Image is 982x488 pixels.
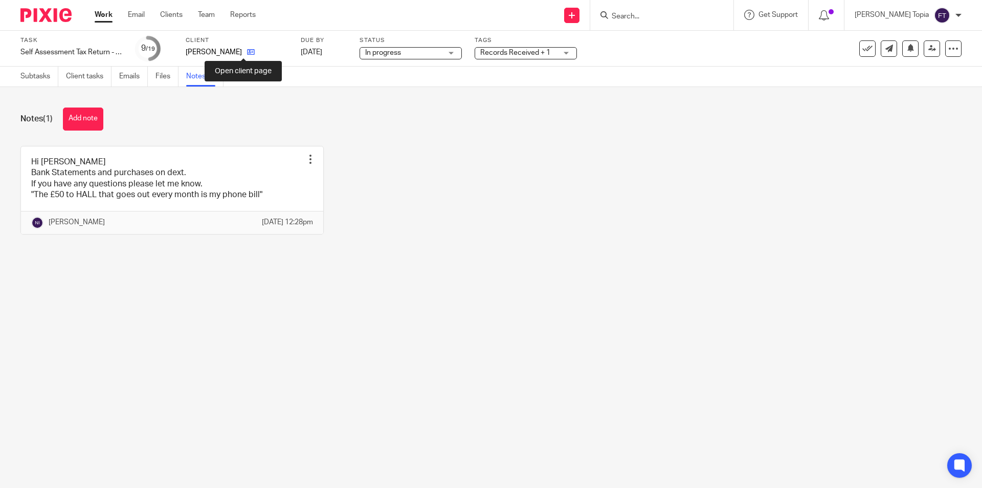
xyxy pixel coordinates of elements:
a: Client tasks [66,67,111,87]
label: Status [360,36,462,45]
div: Self Assessment Tax Return - [DATE]-[DATE] [20,47,123,57]
img: Pixie [20,8,72,22]
span: (1) [43,115,53,123]
a: Email [128,10,145,20]
a: Work [95,10,113,20]
img: svg%3E [31,217,43,229]
a: Team [198,10,215,20]
p: [PERSON_NAME] [49,217,105,227]
small: /19 [146,46,155,52]
a: Files [155,67,178,87]
div: Self Assessment Tax Return - 2024-2025 [20,47,123,57]
a: Reports [230,10,256,20]
a: Subtasks [20,67,58,87]
p: [DATE] 12:28pm [262,217,313,227]
label: Due by [301,36,347,45]
label: Tags [475,36,577,45]
span: Get Support [758,11,798,18]
p: [PERSON_NAME] [186,47,242,57]
a: Notes (1) [186,67,224,87]
span: [DATE] [301,49,322,56]
img: svg%3E [934,7,950,24]
h1: Notes [20,114,53,124]
label: Client [186,36,288,45]
button: Add note [63,108,103,131]
a: Emails [119,67,148,87]
span: In progress [365,49,401,56]
div: 9 [141,43,155,54]
input: Search [611,12,703,22]
p: [PERSON_NAME] Topia [855,10,929,20]
a: Audit logs [231,67,271,87]
span: Records Received + 1 [480,49,550,56]
label: Task [20,36,123,45]
a: Clients [160,10,183,20]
